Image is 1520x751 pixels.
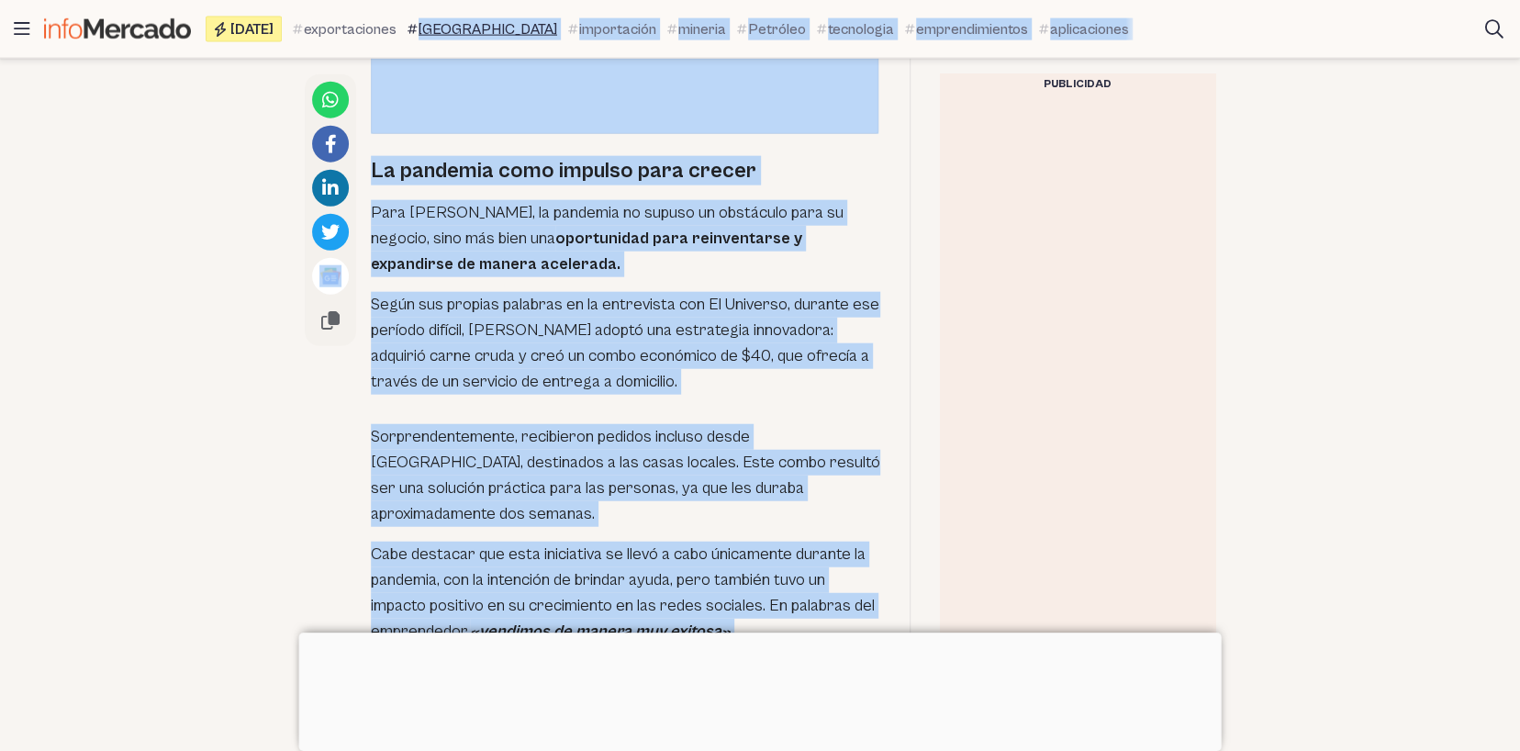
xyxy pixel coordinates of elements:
a: emprendimientos [905,18,1028,40]
span: mineria [678,18,726,40]
span: importación [579,18,656,40]
div: Publicidad [940,73,1215,95]
a: tecnologia [817,18,894,40]
span: [GEOGRAPHIC_DATA] [419,18,557,40]
iframe: Advertisement [299,633,1222,746]
p: Sorprendentemente, recibieron pedidos incluso desde [GEOGRAPHIC_DATA], destinados a las casas loc... [371,424,880,527]
span: Petróleo [748,18,806,40]
h2: La pandemia como impulso para crecer [371,156,880,185]
p: Cabe destacar que esta iniciativa se llevó a cabo únicamente durante la pandemia, con la intenció... [371,542,880,645]
img: Google News logo [319,264,341,286]
img: Infomercado Ecuador logo [44,18,191,39]
p: Según sus propias palabras en la entrevista con El Universo, durante ese período difícil, [PERSON... [371,292,880,395]
a: aplicaciones [1039,18,1129,40]
strong: oportunidad para reinventarse y expandirse de manera acelerada. [371,229,802,274]
span: exportaciones [304,18,397,40]
span: emprendimientos [916,18,1028,40]
a: [GEOGRAPHIC_DATA] [408,18,557,40]
strong: «vendimos de manera muy exitosa». [470,622,734,641]
a: Petróleo [737,18,806,40]
a: mineria [667,18,726,40]
span: [DATE] [230,22,274,37]
span: aplicaciones [1050,18,1129,40]
span: tecnologia [828,18,894,40]
a: importación [568,18,656,40]
a: exportaciones [293,18,397,40]
p: Para [PERSON_NAME], la pandemia no supuso un obstáculo para su negocio, sino más bien una [371,200,880,277]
